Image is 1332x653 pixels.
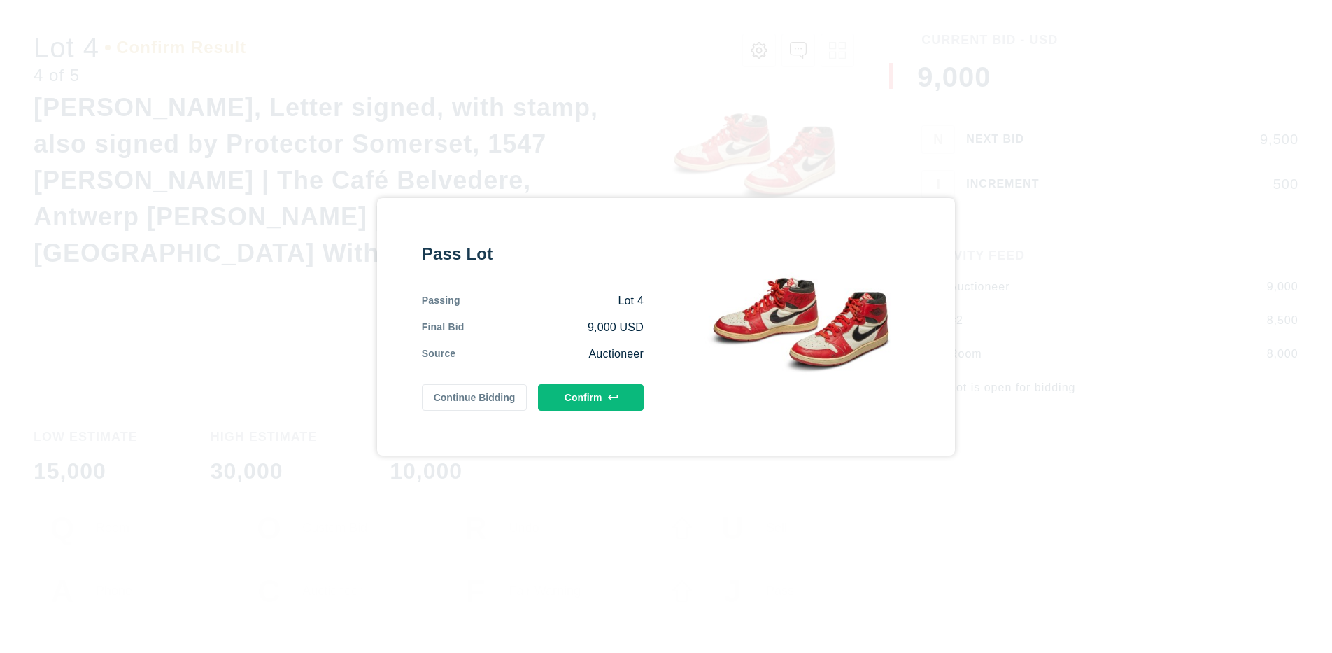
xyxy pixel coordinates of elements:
[538,384,644,411] button: Confirm
[460,293,644,309] div: Lot 4
[422,320,465,335] div: Final Bid
[422,384,527,411] button: Continue Bidding
[465,320,644,335] div: 9,000 USD
[422,293,460,309] div: Passing
[422,346,456,362] div: Source
[422,243,644,265] div: Pass Lot
[455,346,644,362] div: Auctioneer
